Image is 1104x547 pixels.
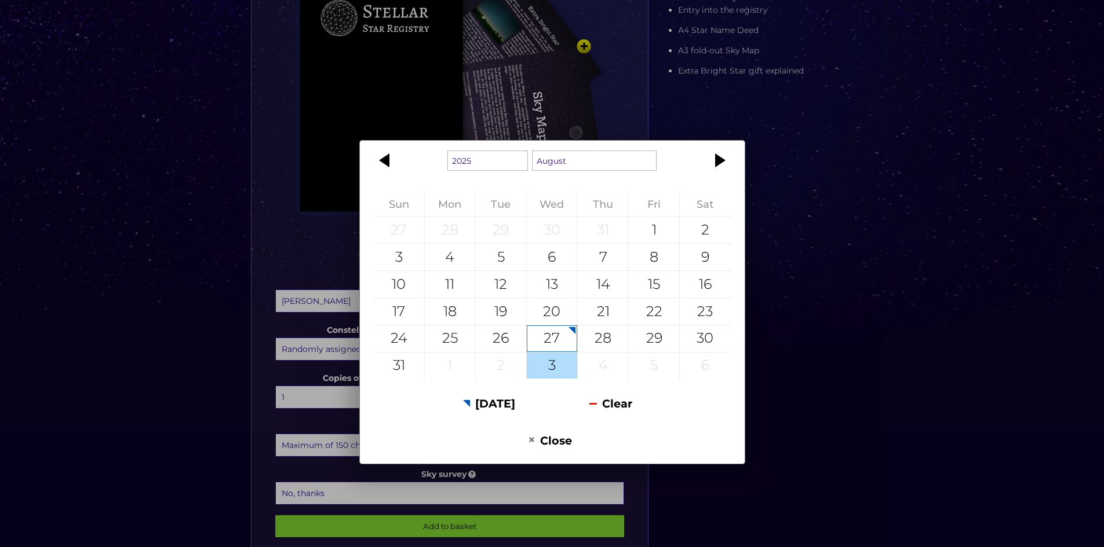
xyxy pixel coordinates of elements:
div: 2 August 2025 [680,217,730,244]
th: Friday [629,193,680,216]
button: Close [491,427,609,455]
div: 7 August 2025 [578,244,628,270]
div: 12 August 2025 [476,271,526,298]
div: 4 September 2025 [578,353,628,379]
div: 22 August 2025 [629,298,679,325]
th: Sunday [374,193,425,216]
div: 3 September 2025 [527,353,577,379]
div: 1 August 2025 [629,217,679,244]
div: 27 July 2025 [374,217,424,244]
th: Thursday [578,193,629,216]
div: 14 August 2025 [578,271,628,298]
div: 17 August 2025 [374,298,424,325]
div: 31 July 2025 [578,217,628,244]
div: 27 August 2025 [527,325,577,352]
div: 13 August 2025 [527,271,577,298]
div: 23 August 2025 [680,298,730,325]
div: 4 August 2025 [425,244,475,270]
div: 28 August 2025 [578,325,628,352]
div: 19 August 2025 [476,298,526,325]
div: 25 August 2025 [425,325,475,352]
th: Tuesday [475,193,526,216]
div: 3 August 2025 [374,244,424,270]
div: 26 August 2025 [476,325,526,352]
div: 1 September 2025 [425,353,475,379]
div: 30 July 2025 [527,217,577,244]
div: 8 August 2025 [629,244,679,270]
div: 2 September 2025 [476,353,526,379]
select: Select a month [532,150,657,171]
div: 21 August 2025 [578,298,628,325]
div: 20 August 2025 [527,298,577,325]
div: 6 September 2025 [680,353,730,379]
div: 18 August 2025 [425,298,475,325]
div: 24 August 2025 [374,325,424,352]
select: Select a year [447,150,528,171]
th: Saturday [680,193,731,216]
div: 10 August 2025 [374,271,424,298]
div: 6 August 2025 [527,244,577,270]
div: 29 July 2025 [476,217,526,244]
div: 11 August 2025 [425,271,475,298]
button: [DATE] [430,389,548,417]
div: 9 August 2025 [680,244,730,270]
div: 5 September 2025 [629,353,679,379]
div: 31 August 2025 [374,353,424,379]
div: 30 August 2025 [680,325,730,352]
div: 5 August 2025 [476,244,526,270]
th: Monday [424,193,475,216]
button: Clear [552,389,670,417]
div: 15 August 2025 [629,271,679,298]
div: 28 July 2025 [425,217,475,244]
div: 29 August 2025 [629,325,679,352]
th: Wednesday [526,193,577,216]
div: 16 August 2025 [680,271,730,298]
